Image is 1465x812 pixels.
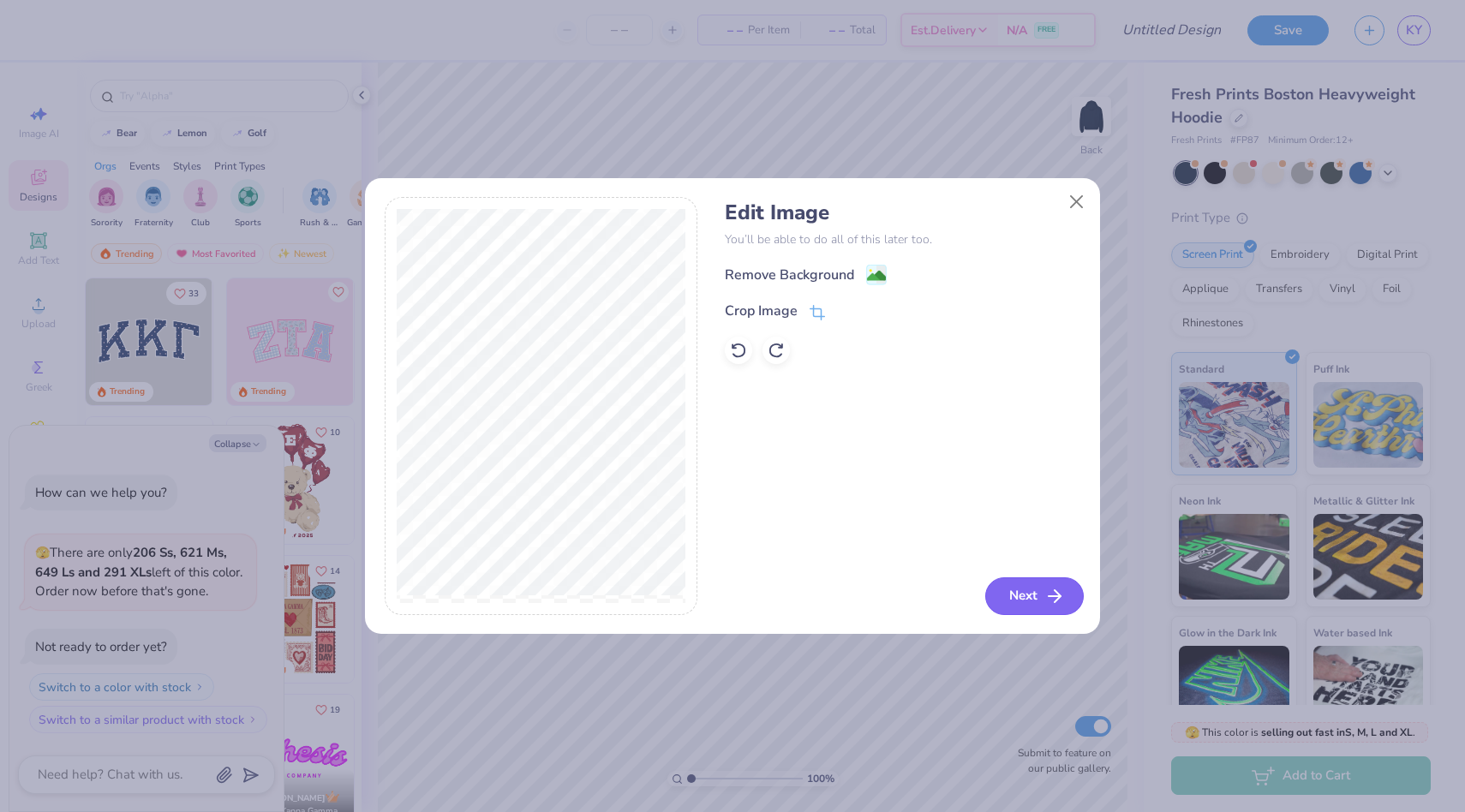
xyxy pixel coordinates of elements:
div: Crop Image [725,301,798,321]
div: Remove Background [725,265,854,285]
h4: Edit Image [725,200,1080,225]
p: You’ll be able to do all of this later too. [725,230,1080,248]
button: Next [985,577,1084,615]
button: Close [1061,185,1093,218]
